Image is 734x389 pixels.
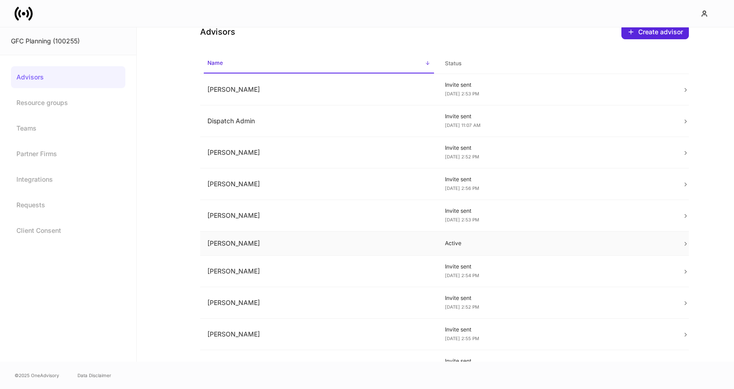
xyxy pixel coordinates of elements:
span: [DATE] 2:53 PM [445,217,479,222]
span: [DATE] 2:56 PM [445,185,479,191]
h4: Advisors [200,26,235,37]
span: Status [441,54,672,73]
td: Dispatch Admin [200,105,438,137]
p: Invite sent [445,207,668,215]
a: Client Consent [11,220,125,242]
p: Invite sent [445,263,668,270]
td: [PERSON_NAME] [200,200,438,231]
button: Create advisor [621,25,689,39]
span: Name [204,54,434,74]
td: [PERSON_NAME] [200,350,438,382]
p: Invite sent [445,357,668,365]
td: [PERSON_NAME] [200,231,438,256]
p: Invite sent [445,144,668,152]
div: GFC Planning (100255) [11,37,125,46]
p: Invite sent [445,113,668,120]
span: [DATE] 2:53 PM [445,91,479,96]
a: Advisors [11,66,125,88]
td: [PERSON_NAME] [200,319,438,350]
p: Invite sent [445,294,668,302]
a: Integrations [11,168,125,190]
td: [PERSON_NAME] [200,256,438,287]
span: [DATE] 2:52 PM [445,304,479,310]
td: [PERSON_NAME] [200,168,438,200]
span: [DATE] 2:55 PM [445,336,479,341]
div: Create advisor [627,28,683,36]
p: Active [445,240,668,247]
a: Teams [11,117,125,139]
h6: Status [445,59,461,68]
p: Invite sent [445,326,668,333]
p: Invite sent [445,81,668,89]
a: Requests [11,194,125,216]
span: [DATE] 2:54 PM [445,273,479,278]
span: [DATE] 11:07 AM [445,122,481,128]
h6: Name [207,58,223,67]
p: Invite sent [445,176,668,183]
td: [PERSON_NAME] [200,137,438,168]
td: [PERSON_NAME] [200,74,438,105]
a: Partner Firms [11,143,125,165]
span: [DATE] 2:52 PM [445,154,479,159]
td: [PERSON_NAME] [200,287,438,319]
a: Resource groups [11,92,125,114]
a: Data Disclaimer [78,372,111,379]
span: © 2025 OneAdvisory [15,372,59,379]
